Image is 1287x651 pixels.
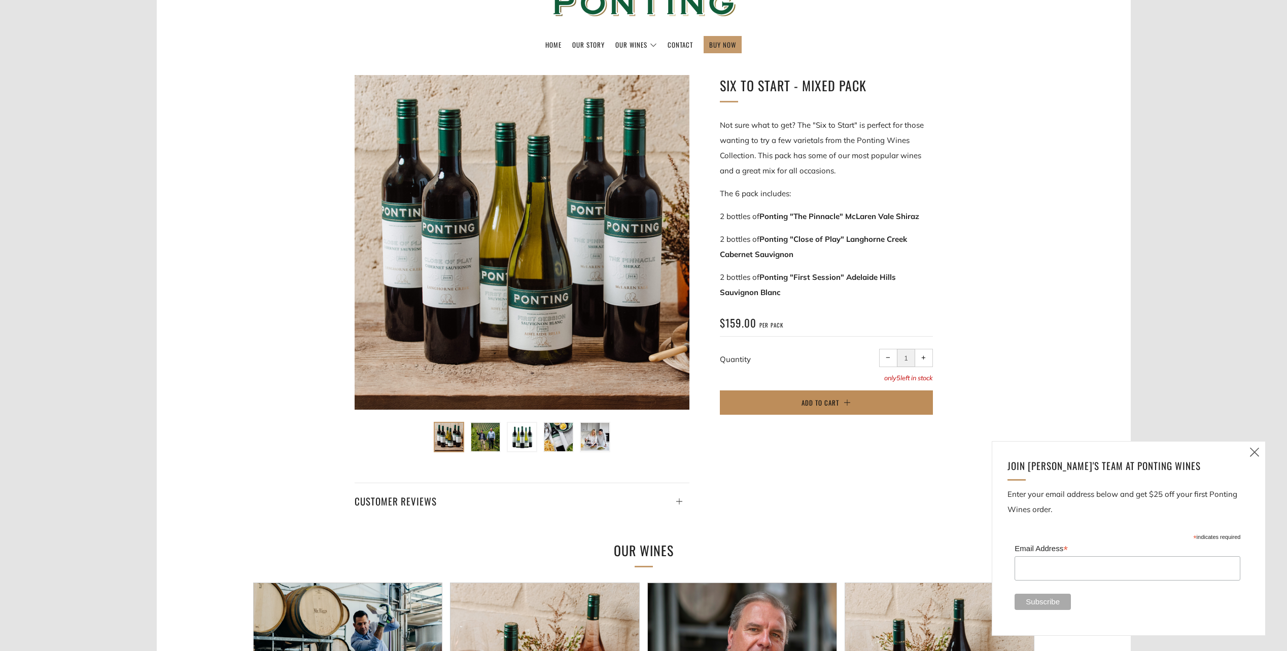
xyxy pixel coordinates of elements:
[921,355,926,360] span: +
[435,423,463,451] img: Load image into Gallery viewer, Six To Start - Mixed Pack
[471,423,500,451] img: Load image into Gallery viewer, Six To Start - Mixed Pack
[802,397,839,408] span: Add to Cart
[720,118,933,178] p: Not sure what to get? The "Six to Start" is perfect for those wanting to try a few varietals from...
[668,37,693,53] a: Contact
[508,423,536,451] img: Load image into Gallery viewer, Six To Start - Mixed Pack
[759,211,919,221] strong: Ponting "The Pinnacle" McLaren Vale Shiraz
[1007,457,1238,474] h4: Join [PERSON_NAME]'s team at ponting Wines
[720,354,751,364] label: Quantity
[545,37,562,53] a: Home
[572,37,605,53] a: Our Story
[720,186,933,201] p: The 6 pack includes:
[720,75,933,96] h1: Six To Start - Mixed Pack
[896,374,900,382] span: 5
[355,492,689,510] h4: Customer Reviews
[434,422,464,452] button: Load image into Gallery viewer, Six To Start - Mixed Pack
[1015,541,1240,555] label: Email Address
[1007,487,1250,517] p: Enter your email address below and get $25 off your first Ponting Wines order.
[720,234,907,259] strong: Ponting "Close of Play" Langhorne Creek Cabernet Sauvignon
[720,315,756,331] span: $159.00
[720,375,933,381] p: only left in stock
[1015,594,1071,610] input: Subscribe
[886,355,890,360] span: −
[897,349,915,367] input: quantity
[720,390,933,415] button: Add to Cart
[720,232,933,262] p: 2 bottles of
[615,37,657,53] a: Our Wines
[709,37,736,53] a: BUY NOW
[1015,531,1240,541] div: indicates required
[720,270,933,300] p: 2 bottles of
[544,423,573,451] img: Load image into Gallery viewer, Six To Start - Mixed Pack
[355,483,689,510] a: Customer Reviews
[581,423,609,451] img: Load image into Gallery viewer, Six To Start - Mixed Pack
[720,209,933,224] p: 2 bottles of
[476,540,811,561] h2: Our Wines
[720,272,896,297] strong: Ponting "First Session" Adelaide Hills Sauvignon Blanc
[759,321,783,329] span: per pack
